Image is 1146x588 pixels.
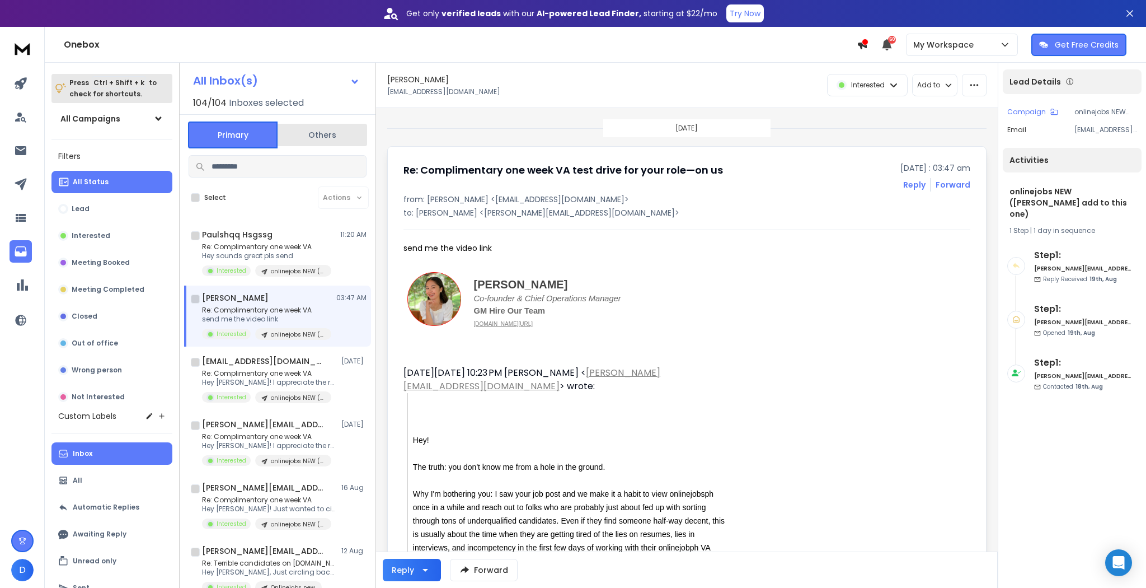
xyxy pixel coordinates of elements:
p: Inbox [73,449,92,458]
p: Interested [217,456,246,465]
h6: Step 1 : [1034,356,1132,370]
p: Get only with our starting at $22/mo [406,8,717,19]
p: Out of office [72,339,118,348]
p: Wrong person [72,366,122,375]
p: onlinejobs NEW ([PERSON_NAME] add to this one) [271,457,325,465]
p: Re: Terrible candidates on [DOMAIN_NAME] [202,559,336,568]
p: [DATE] [341,357,367,366]
h1: [PERSON_NAME][EMAIL_ADDRESS][DOMAIN_NAME] [202,419,325,430]
p: onlinejobs NEW ([PERSON_NAME] add to this one) [271,267,325,276]
span: 19th, Aug [1089,275,1117,283]
font: Co-founder & Chief Operations Manager [474,294,621,303]
button: Closed [51,305,172,328]
p: [DATE] [341,420,367,429]
p: Lead [72,204,90,213]
p: Re: Complimentary one week VA [202,369,336,378]
a: [DOMAIN_NAME][URL] [474,321,533,327]
h3: Inboxes selected [229,96,304,110]
button: All Inbox(s) [184,69,369,92]
h6: [PERSON_NAME][EMAIL_ADDRESS][DOMAIN_NAME] [1034,372,1132,380]
span: 104 / 104 [193,96,227,110]
span: Hey! [413,436,429,445]
h6: [PERSON_NAME][EMAIL_ADDRESS][DOMAIN_NAME] [1034,318,1132,326]
p: send me the video link [202,315,331,324]
h1: [PERSON_NAME][EMAIL_ADDRESS][DOMAIN_NAME] [202,482,325,493]
p: Closed [72,312,97,321]
p: Not Interested [72,393,125,402]
button: Campaign [1007,108,1058,116]
strong: AI-powered Lead Finder, [537,8,641,19]
div: | [1009,226,1135,235]
button: Awaiting Reply [51,523,172,545]
p: [DATE] : 03:47 am [900,162,970,174]
p: to: [PERSON_NAME] <[PERSON_NAME][EMAIL_ADDRESS][DOMAIN_NAME]> [403,207,970,218]
p: Contacted [1043,382,1103,391]
h3: Custom Labels [58,410,116,422]
p: 16 Aug [341,483,367,492]
p: My Workspace [913,39,978,50]
button: Interested [51,225,172,247]
button: D [11,559,34,581]
h1: All Campaigns [60,113,120,124]
span: Why I'm bothering you: I saw your job post and we make it a habit to view onlinejobsph once in a ... [413,489,727,566]
h1: [EMAIL_ADDRESS][DOMAIN_NAME] [202,356,325,367]
p: Opened [1043,329,1095,337]
p: onlinejobs NEW ([PERSON_NAME] add to this one) [271,330,325,339]
p: 12 Aug [341,547,367,556]
p: Unread only [73,557,116,566]
a: [PERSON_NAME][EMAIL_ADDRESS][DOMAIN_NAME] [403,366,660,393]
button: Primary [188,122,278,148]
h1: Paulshqq Hsgssg [202,229,273,240]
p: onlinejobs NEW ([PERSON_NAME] add to this one) [271,394,325,402]
p: [EMAIL_ADDRESS][DOMAIN_NAME] [1074,125,1137,134]
button: All Status [51,171,172,193]
p: onlinejobs NEW ([PERSON_NAME] add to this one) [1074,108,1137,116]
div: [DATE][DATE] 10:23 PM [PERSON_NAME] < > wrote: [403,366,730,393]
span: 1 day in sequence [1034,226,1095,235]
p: Hey sounds great pls send [202,251,331,260]
p: Meeting Booked [72,258,130,267]
p: [DATE] [675,124,698,133]
img: AIorK4x8r-CNEOs8flU1e1eEI27Vzqbgsh4xu3CflsIuNQaJuRjHdmTXQC6wOzEJR693QdbiIOQjY6wZju23 [407,272,461,326]
p: Campaign [1007,108,1046,116]
p: Add to [917,81,940,90]
p: Re: Complimentary one week VA [202,306,331,315]
div: Activities [1003,148,1142,172]
p: Interested [217,330,246,338]
p: Hey [PERSON_NAME]! Just wanted to circle back [202,505,336,514]
p: Hey [PERSON_NAME]! I appreciate the response. [202,378,336,387]
button: Not Interested [51,386,172,408]
p: [EMAIL_ADDRESS][DOMAIN_NAME] [387,87,500,96]
p: Interested [72,231,110,240]
p: 03:47 AM [336,293,367,302]
h6: Step 1 : [1034,302,1132,316]
font: [PERSON_NAME] [474,278,568,291]
p: Interested [217,393,246,402]
button: Forward [450,559,518,581]
button: All Campaigns [51,108,172,130]
span: 50 [888,36,896,44]
span: The truth: you don't know me from a hole in the ground. [413,463,605,472]
p: All Status [73,178,109,186]
button: Reply [383,559,441,581]
h6: [PERSON_NAME][EMAIL_ADDRESS][DOMAIN_NAME] [1034,264,1132,273]
button: Reply [903,179,926,190]
p: Interested [851,81,885,90]
button: Meeting Booked [51,251,172,274]
button: Others [278,123,367,147]
p: Hey [PERSON_NAME]! I appreciate the response. [202,441,336,450]
p: Meeting Completed [72,285,144,294]
h1: Onebox [64,38,857,52]
p: 11:20 AM [340,230,367,239]
button: Unread only [51,550,172,572]
h1: [PERSON_NAME] [387,74,449,85]
div: Open Intercom Messenger [1105,549,1132,576]
p: All [73,476,82,485]
div: Forward [936,179,970,190]
button: Automatic Replies [51,496,172,519]
h3: Filters [51,148,172,164]
p: Email [1007,125,1026,134]
button: Lead [51,198,172,220]
button: Try Now [726,4,764,22]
